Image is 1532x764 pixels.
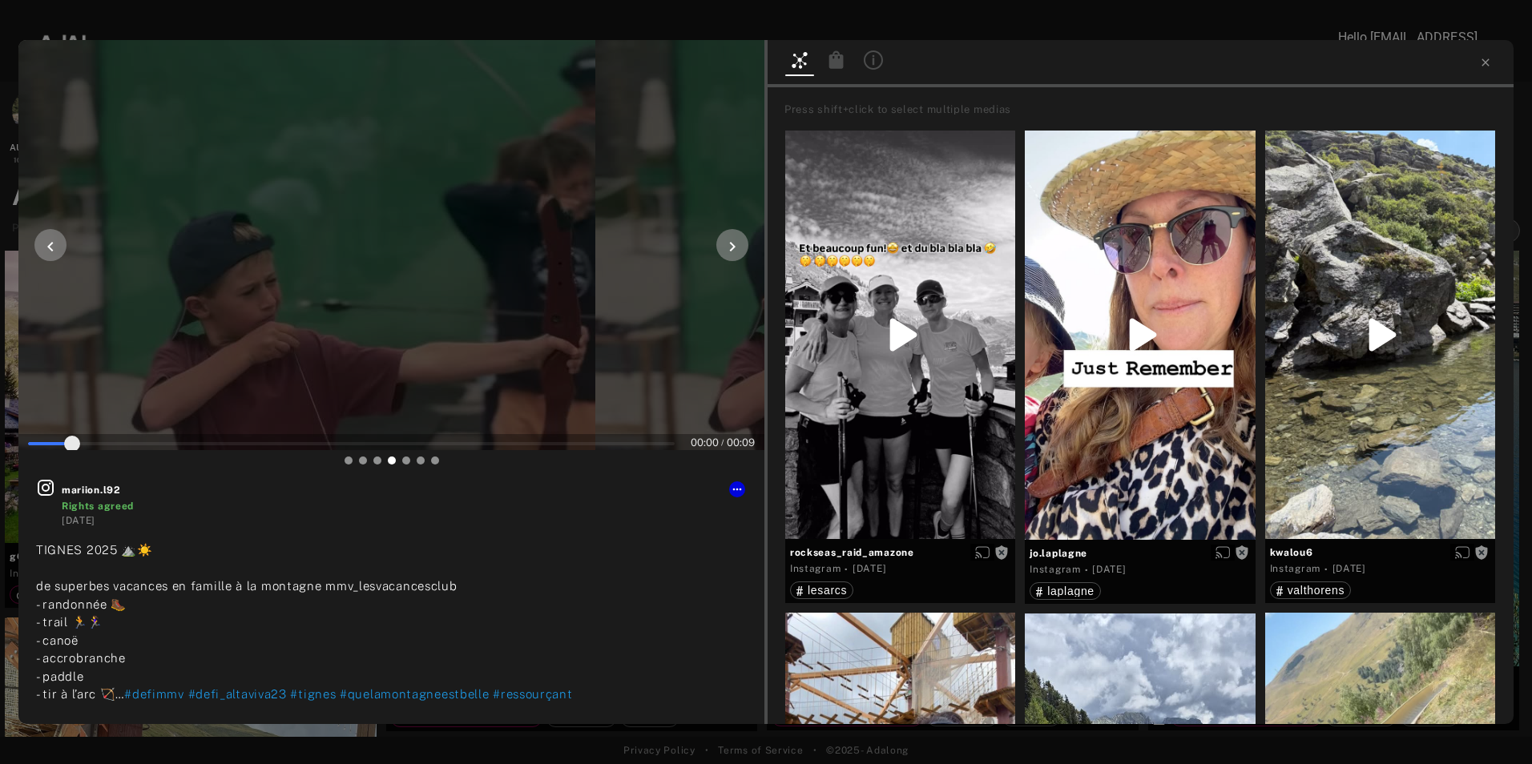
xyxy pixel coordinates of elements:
[1270,545,1490,560] span: kwalou6
[721,437,724,447] span: /
[1324,563,1328,576] span: ·
[1474,546,1489,557] span: Rights not requested
[340,687,489,701] span: #quelamontagneestbelle
[1211,545,1235,561] button: Enable diffusion on this media
[691,436,704,448] span: 00
[1036,585,1095,597] div: laplagne
[994,546,1009,557] span: Rights not requested
[1276,585,1345,596] div: valthorens
[62,483,747,497] span: mariion.l92
[790,545,1010,560] span: rockseas_raid_amazone
[493,687,572,701] span: #ressourçant
[1270,561,1320,576] div: Instagram
[1092,564,1126,575] time: 2025-07-06T16:59:22.000Z
[691,436,719,448] span: :
[784,102,1508,118] div: Press shift+click to select multiple medias
[62,515,95,526] time: 2025-08-10T16:10:46.000Z
[1085,564,1089,577] span: ·
[808,584,847,597] span: lesarcs
[742,436,755,448] span: 09
[796,585,847,596] div: lesarcs
[290,687,336,701] span: #tignes
[1288,584,1345,597] span: valthorens
[706,436,719,448] span: 00
[188,687,287,701] span: #defi_altaviva23
[845,563,849,576] span: ·
[790,561,841,576] div: Instagram
[1450,544,1474,561] button: Enable diffusion on this media
[1452,687,1532,764] iframe: Chat Widget
[124,687,184,701] span: #defimmv
[727,436,740,448] span: 00
[1452,687,1532,764] div: Widget de chat
[36,543,458,701] span: TIGNES 2025 ⛰️☀️ de superbes vacances en famille à la montagne mmv_lesvacancesclub - randonnée 🥾 ...
[970,544,994,561] button: Enable diffusion on this media
[62,501,134,512] span: Rights agreed
[853,563,886,574] time: 2025-08-06T06:11:53.000Z
[1030,546,1250,561] span: jo.laplagne
[727,436,755,448] span: :
[1235,547,1249,558] span: Rights not requested
[1030,562,1080,577] div: Instagram
[1332,563,1366,574] time: 2025-08-10T19:02:52.000Z
[1047,585,1095,597] span: laplagne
